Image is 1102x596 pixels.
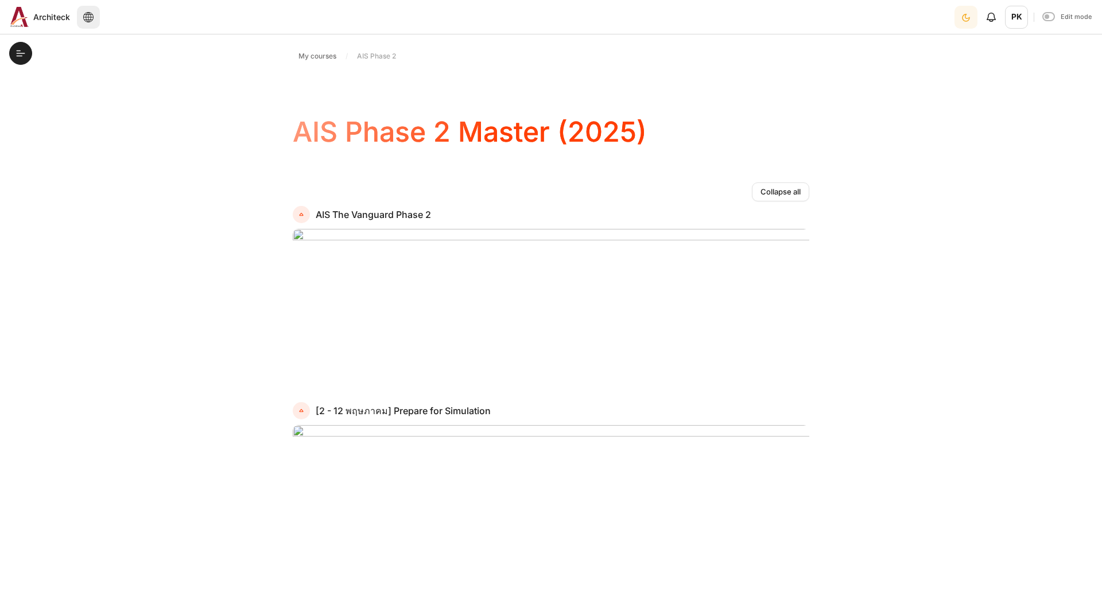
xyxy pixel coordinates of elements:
[752,182,809,202] a: Collapse all
[33,11,70,23] span: Architeck
[294,49,341,63] a: My courses
[956,5,976,29] div: Dark Mode
[760,186,801,198] span: Collapse all
[293,117,647,147] h1: AIS Phase 2 Master (2025)
[293,47,809,65] nav: Navigation bar
[77,6,100,29] button: Languages
[980,6,1003,29] div: Show notification window with no new notifications
[954,6,977,29] button: Light Mode Dark Mode
[293,402,310,419] a: [2 - 12 พฤษภาคม] Prepare for Simulation
[293,206,310,223] a: AIS The Vanguard Phase 2
[357,51,396,61] span: AIS Phase 2
[1005,6,1028,29] a: User menu
[1005,6,1028,29] span: PK
[352,49,401,63] a: AIS Phase 2
[6,7,70,27] a: Architeck Architeck
[10,7,29,27] img: Architeck
[298,51,336,61] span: My courses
